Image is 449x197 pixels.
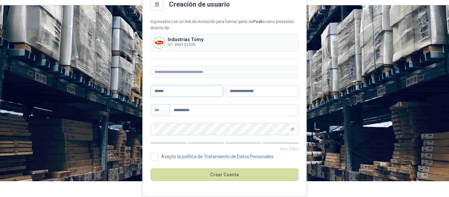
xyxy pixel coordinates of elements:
[151,146,298,152] p: Muy débil
[291,127,295,131] span: eye-invisible
[182,154,273,159] a: política de Tratamiento de Datos Personales
[168,37,203,42] p: Industrias Tomy
[151,168,298,181] button: Crear Cuenta
[154,37,165,48] img: Company Logo
[175,42,195,47] b: 900131529
[151,19,298,31] div: Ingresaste con un link de invitación para formar parte de como proveedor directo de:
[253,19,264,24] b: Peakr
[168,42,203,48] p: NIT
[158,154,276,159] span: Acepto la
